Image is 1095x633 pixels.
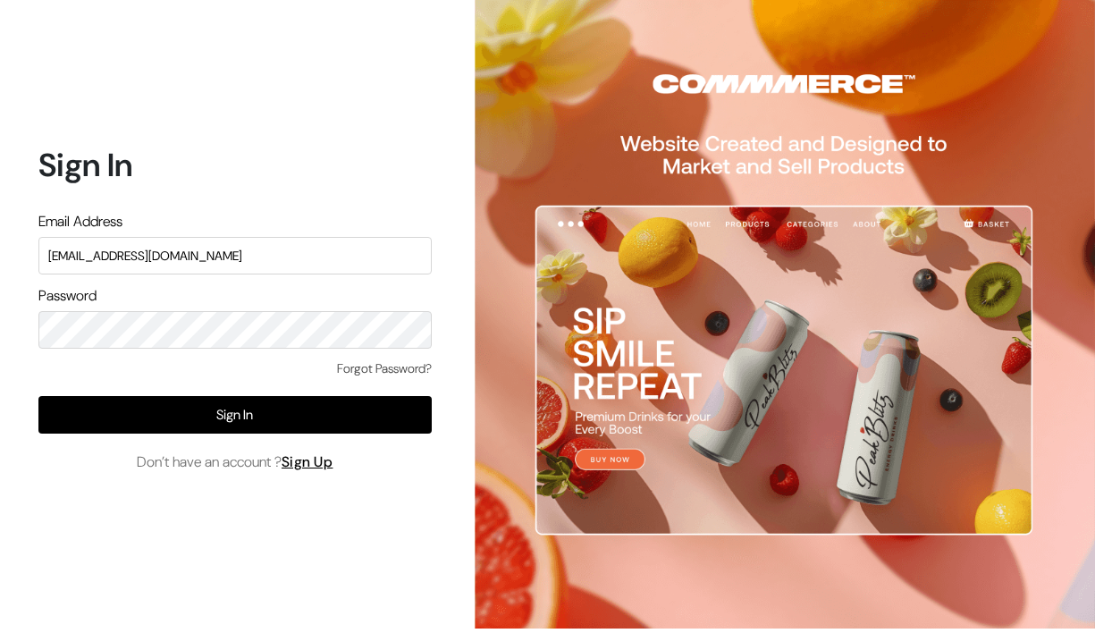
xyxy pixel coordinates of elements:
button: Sign In [38,396,432,434]
label: Email Address [38,211,122,232]
a: Forgot Password? [337,359,432,378]
label: Password [38,285,97,307]
h1: Sign In [38,146,432,184]
span: Don’t have an account ? [137,452,333,473]
a: Sign Up [282,452,333,471]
